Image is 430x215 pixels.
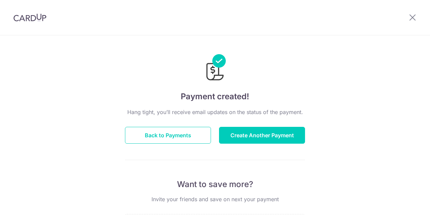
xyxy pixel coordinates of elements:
img: CardUp [13,13,46,22]
h4: Payment created! [125,91,305,103]
button: Back to Payments [125,127,211,144]
p: Hang tight, you’ll receive email updates on the status of the payment. [125,108,305,116]
img: Payments [204,54,226,82]
button: Create Another Payment [219,127,305,144]
p: Want to save more? [125,179,305,190]
p: Invite your friends and save on next your payment [125,195,305,203]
